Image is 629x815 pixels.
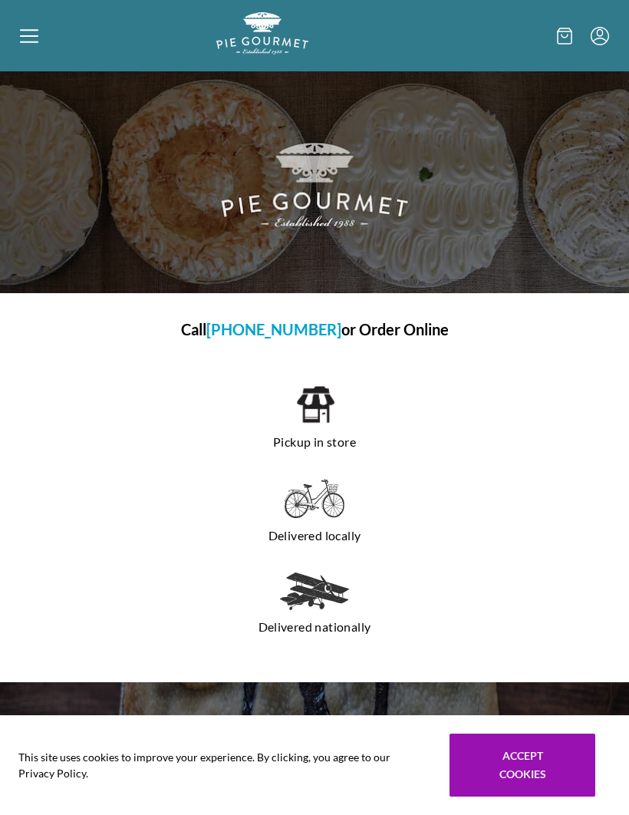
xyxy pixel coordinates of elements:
[591,27,609,45] button: Menu
[295,384,334,425] img: pickup in store
[32,318,597,341] h1: Call or Order Online
[280,572,349,610] img: delivered nationally
[450,734,595,797] button: Accept cookies
[63,615,566,639] p: Delivered nationally
[216,12,308,54] img: logo
[216,42,308,57] a: Logo
[63,430,566,454] p: Pickup in store
[18,749,428,781] span: This site uses cookies to improve your experience. By clicking, you agree to our Privacy Policy.
[206,320,341,338] a: [PHONE_NUMBER]
[285,479,344,519] img: delivered locally
[63,523,566,548] p: Delivered locally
